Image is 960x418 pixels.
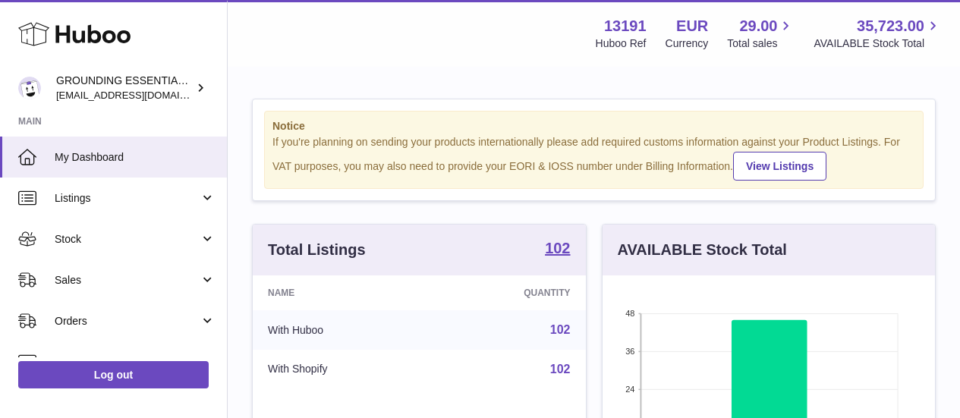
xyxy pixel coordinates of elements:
strong: Notice [272,119,915,134]
text: 36 [625,347,634,356]
a: Log out [18,361,209,388]
text: 48 [625,309,634,318]
a: 35,723.00 AVAILABLE Stock Total [814,16,942,51]
span: My Dashboard [55,150,216,165]
div: Huboo Ref [596,36,647,51]
span: Stock [55,232,200,247]
a: 29.00 Total sales [727,16,795,51]
img: internalAdmin-13191@internal.huboo.com [18,77,41,99]
text: 24 [625,385,634,394]
th: Quantity [432,275,585,310]
span: Total sales [727,36,795,51]
span: Usage [55,355,216,369]
span: [EMAIL_ADDRESS][DOMAIN_NAME] [56,89,223,101]
span: 35,723.00 [857,16,924,36]
div: GROUNDING ESSENTIALS INTERNATIONAL SLU [56,74,193,102]
span: Orders [55,314,200,328]
strong: EUR [676,16,708,36]
strong: 102 [545,240,570,256]
div: If you're planning on sending your products internationally please add required customs informati... [272,135,915,181]
h3: Total Listings [268,240,366,260]
span: Sales [55,273,200,288]
a: 102 [550,323,571,336]
a: 102 [545,240,570,259]
td: With Huboo [253,310,432,350]
strong: 13191 [604,16,647,36]
a: View Listings [733,152,826,181]
h3: AVAILABLE Stock Total [618,240,787,260]
span: Listings [55,191,200,206]
th: Name [253,275,432,310]
span: AVAILABLE Stock Total [814,36,942,51]
span: 29.00 [739,16,777,36]
div: Currency [666,36,709,51]
td: With Shopify [253,350,432,389]
a: 102 [550,363,571,376]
